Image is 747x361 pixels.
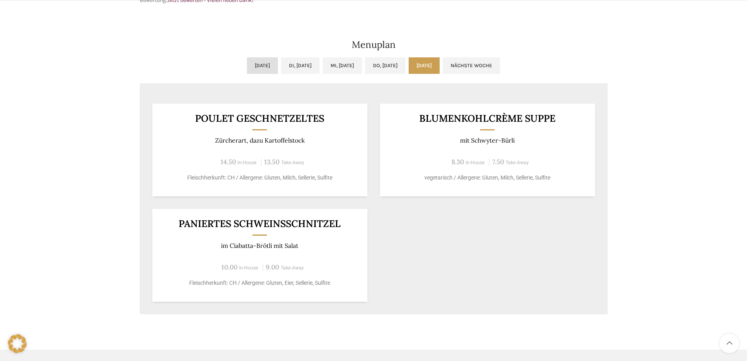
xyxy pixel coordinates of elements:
a: Mi, [DATE] [323,57,362,74]
a: Nächste Woche [443,57,500,74]
span: Take-Away [281,160,304,165]
p: Zürcherart, dazu Kartoffelstock [162,137,358,144]
p: im Ciabatta-Brötli mit Salat [162,242,358,249]
a: Scroll to top button [720,334,739,353]
span: Take-Away [506,160,529,165]
a: Do, [DATE] [365,57,405,74]
span: In-House [237,160,257,165]
span: 7.50 [492,158,504,166]
span: 10.00 [221,263,237,271]
h3: Blumenkohlcrème suppe [389,114,585,123]
h3: POULET GESCHNETZELTES [162,114,358,123]
span: In-House [239,265,258,271]
p: mit Schwyter-Bürli [389,137,585,144]
a: [DATE] [409,57,440,74]
p: Fleischherkunft: CH / Allergene: Gluten, Milch, Sellerie, Sulfite [162,174,358,182]
p: Fleischherkunft: CH / Allergene: Gluten, Eier, Sellerie, Sulfite [162,279,358,287]
span: 9.00 [266,263,279,271]
a: [DATE] [247,57,278,74]
h3: Paniertes Schweinsschnitzel [162,219,358,229]
a: Di, [DATE] [281,57,320,74]
span: In-House [466,160,485,165]
span: 8.30 [451,158,464,166]
span: 13.50 [264,158,279,166]
span: 14.50 [221,158,236,166]
span: Take-Away [281,265,304,271]
h2: Menuplan [140,40,608,49]
p: vegetarisch / Allergene: Gluten, Milch, Sellerie, Sulfite [389,174,585,182]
